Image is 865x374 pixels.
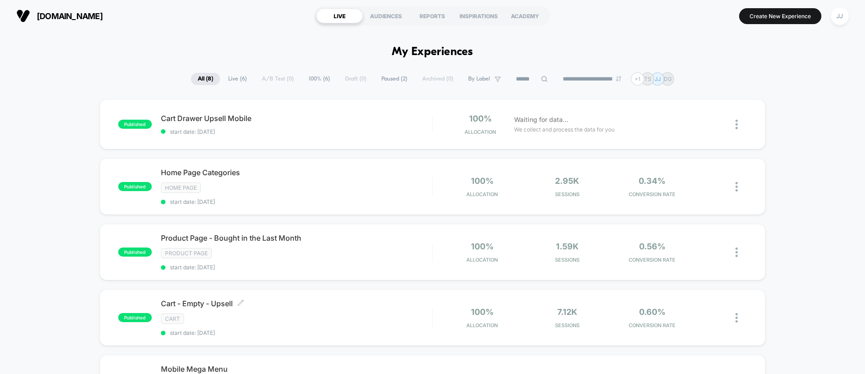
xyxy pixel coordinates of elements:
span: 100% [469,114,492,123]
span: 1.59k [556,242,579,251]
span: 0.56% [639,242,665,251]
span: Sessions [527,191,607,197]
span: start date: [DATE] [161,329,432,336]
div: JJ [831,7,849,25]
span: published [118,248,152,257]
span: start date: [DATE] [161,198,432,205]
img: Visually logo [16,9,30,23]
span: Product Page - Bought in the Last Month [161,233,432,243]
div: REPORTS [409,9,455,23]
span: We collect and process the data for you [514,125,615,134]
h1: My Experiences [392,45,473,59]
span: 100% [471,307,494,317]
img: close [735,248,738,257]
span: start date: [DATE] [161,128,432,135]
span: 100% [471,242,494,251]
span: Allocation [466,191,498,197]
img: close [735,120,738,129]
span: start date: [DATE] [161,264,432,271]
span: 0.34% [639,176,665,186]
span: Home Page Categories [161,168,432,177]
span: 0.60% [639,307,665,317]
span: 100% ( 6 ) [302,73,337,85]
img: close [735,313,738,323]
span: Paused ( 2 ) [375,73,414,85]
span: Cart - Empty - Upsell [161,299,432,308]
span: Waiting for data... [514,115,568,125]
p: JJ [655,76,661,82]
p: TS [644,76,651,82]
span: [DOMAIN_NAME] [37,11,103,21]
span: CONVERSION RATE [612,191,692,197]
span: Cart Drawer Upsell Mobile [161,114,432,123]
span: Home Page [161,182,201,193]
div: INSPIRATIONS [455,9,502,23]
span: Allocation [466,257,498,263]
span: Product Page [161,248,212,258]
span: 7.12k [557,307,577,317]
span: All ( 8 ) [191,73,220,85]
span: Sessions [527,322,607,329]
button: Create New Experience [739,8,821,24]
span: CONVERSION RATE [612,322,692,329]
img: end [616,76,621,81]
span: 2.95k [555,176,579,186]
span: Sessions [527,257,607,263]
div: AUDIENCES [363,9,409,23]
span: Allocation [466,322,498,329]
span: CART [161,313,184,324]
span: published [118,182,152,191]
div: + 1 [631,72,644,86]
button: [DOMAIN_NAME] [14,9,105,23]
span: Mobile Mega Menu [161,364,432,374]
span: Allocation [465,129,496,135]
p: DG [664,76,672,82]
span: 100% [471,176,494,186]
span: published [118,313,152,322]
div: LIVE [316,9,363,23]
span: published [118,120,152,129]
div: ACADEMY [502,9,548,23]
span: Live ( 6 ) [221,73,254,85]
span: CONVERSION RATE [612,257,692,263]
span: By Label [468,76,490,82]
img: close [735,182,738,192]
button: JJ [828,7,851,25]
